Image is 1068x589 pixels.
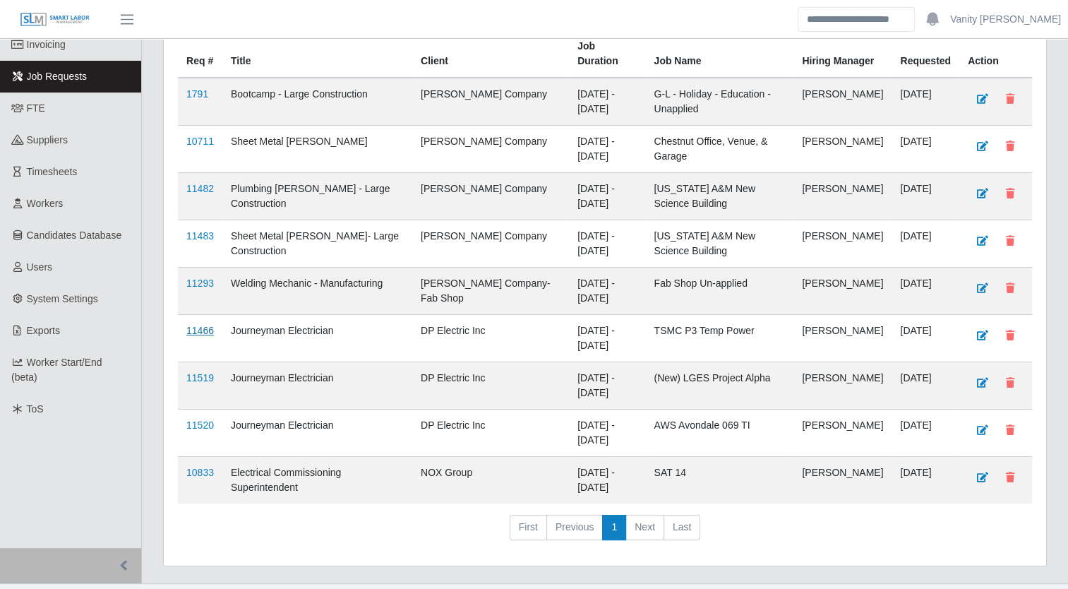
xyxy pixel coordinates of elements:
[645,220,793,268] td: [US_STATE] A&M New Science Building
[222,220,412,268] td: Sheet Metal [PERSON_NAME]- Large Construction
[892,173,959,220] td: [DATE]
[186,420,214,431] a: 11520
[793,30,892,78] th: Hiring Manager
[569,173,645,220] td: [DATE] - [DATE]
[645,126,793,173] td: Chestnut Office, Venue, & Garage
[11,357,102,383] span: Worker Start/End (beta)
[569,410,645,457] td: [DATE] - [DATE]
[222,410,412,457] td: Journeyman Electrician
[793,268,892,315] td: [PERSON_NAME]
[892,30,959,78] th: Requested
[793,362,892,410] td: [PERSON_NAME]
[27,166,78,177] span: Timesheets
[27,102,45,114] span: FTE
[892,315,959,362] td: [DATE]
[569,30,645,78] th: Job Duration
[793,173,892,220] td: [PERSON_NAME]
[27,403,44,415] span: ToS
[222,173,412,220] td: Plumbing [PERSON_NAME] - Large Construction
[412,362,569,410] td: DP Electric Inc
[186,278,214,289] a: 11293
[412,410,569,457] td: DP Electric Inc
[27,293,98,304] span: System Settings
[645,173,793,220] td: [US_STATE] A&M New Science Building
[412,173,569,220] td: [PERSON_NAME] Company
[645,78,793,126] td: G-L - Holiday - Education - Unapplied
[793,410,892,457] td: [PERSON_NAME]
[27,71,88,82] span: Job Requests
[186,136,214,147] a: 10711
[645,268,793,315] td: Fab Shop Un-applied
[27,39,66,50] span: Invoicing
[645,362,793,410] td: (New) LGES Project Alpha
[412,268,569,315] td: [PERSON_NAME] Company- Fab Shop
[645,30,793,78] th: Job Name
[892,362,959,410] td: [DATE]
[645,457,793,504] td: SAT 14
[222,315,412,362] td: Journeyman Electrician
[412,315,569,362] td: DP Electric Inc
[892,410,959,457] td: [DATE]
[793,315,892,362] td: [PERSON_NAME]
[950,12,1061,27] a: Vanity [PERSON_NAME]
[222,457,412,504] td: Electrical Commissioning Superintendent
[569,457,645,504] td: [DATE] - [DATE]
[222,268,412,315] td: Welding Mechanic - Manufacturing
[186,372,214,383] a: 11519
[186,325,214,336] a: 11466
[798,7,915,32] input: Search
[412,30,569,78] th: Client
[222,30,412,78] th: Title
[178,515,1032,552] nav: pagination
[793,78,892,126] td: [PERSON_NAME]
[27,261,53,273] span: Users
[27,230,122,241] span: Candidates Database
[602,515,626,540] a: 1
[412,220,569,268] td: [PERSON_NAME] Company
[569,268,645,315] td: [DATE] - [DATE]
[892,268,959,315] td: [DATE]
[569,362,645,410] td: [DATE] - [DATE]
[892,126,959,173] td: [DATE]
[892,220,959,268] td: [DATE]
[793,126,892,173] td: [PERSON_NAME]
[222,362,412,410] td: Journeyman Electrician
[178,30,222,78] th: Req #
[892,457,959,504] td: [DATE]
[793,457,892,504] td: [PERSON_NAME]
[20,12,90,28] img: SLM Logo
[222,78,412,126] td: Bootcamp - Large Construction
[186,467,214,478] a: 10833
[186,88,208,100] a: 1791
[959,30,1032,78] th: Action
[186,183,214,194] a: 11482
[645,410,793,457] td: AWS Avondale 069 TI
[27,198,64,209] span: Workers
[793,220,892,268] td: [PERSON_NAME]
[27,325,60,336] span: Exports
[186,230,214,242] a: 11483
[569,126,645,173] td: [DATE] - [DATE]
[27,134,68,145] span: Suppliers
[412,126,569,173] td: [PERSON_NAME] Company
[569,78,645,126] td: [DATE] - [DATE]
[892,78,959,126] td: [DATE]
[412,78,569,126] td: [PERSON_NAME] Company
[569,220,645,268] td: [DATE] - [DATE]
[412,457,569,504] td: NOX Group
[645,315,793,362] td: TSMC P3 Temp Power
[222,126,412,173] td: Sheet Metal [PERSON_NAME]
[569,315,645,362] td: [DATE] - [DATE]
